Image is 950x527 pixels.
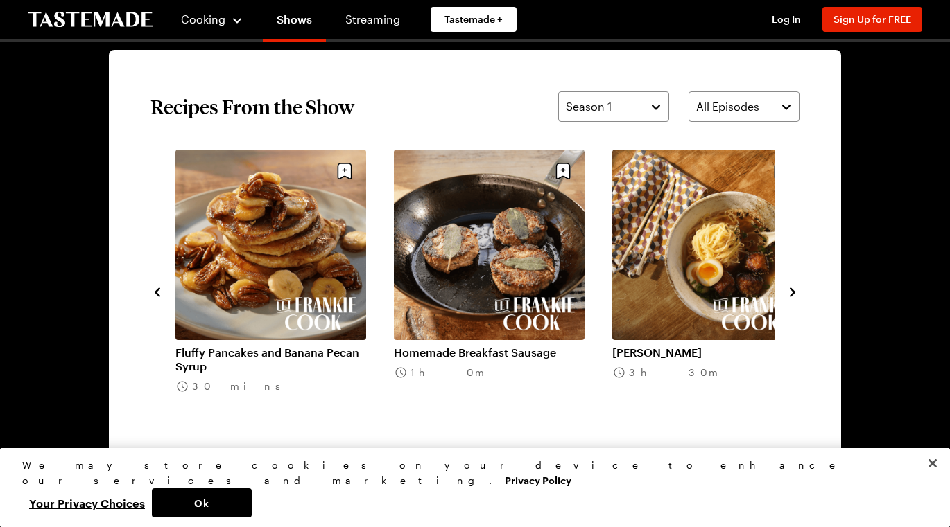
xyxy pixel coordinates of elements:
[394,150,612,433] div: 5 / 30
[772,13,801,25] span: Log In
[150,94,354,119] h2: Recipes From the Show
[558,91,669,122] button: Season 1
[175,150,394,433] div: 4 / 30
[175,346,366,373] a: Fluffy Pancakes and Banana Pecan Syrup
[444,12,503,26] span: Tastemade +
[834,13,911,25] span: Sign Up for FREE
[768,158,795,184] button: Save recipe
[331,158,358,184] button: Save recipe
[505,473,571,486] a: More information about your privacy, opens in a new tab
[180,3,243,36] button: Cooking
[917,448,948,479] button: Close
[22,488,152,517] button: Your Privacy Choices
[612,346,803,359] a: [PERSON_NAME]
[152,488,252,517] button: Ok
[22,458,916,517] div: Privacy
[566,98,612,115] span: Season 1
[181,12,225,26] span: Cooking
[431,7,517,32] a: Tastemade +
[22,458,916,488] div: We may store cookies on your device to enhance our services and marketing.
[394,346,585,359] a: Homemade Breakfast Sausage
[612,150,831,433] div: 6 / 30
[759,12,814,26] button: Log In
[689,91,800,122] button: All Episodes
[263,3,326,42] a: Shows
[550,158,576,184] button: Save recipe
[822,7,922,32] button: Sign Up for FREE
[786,283,800,299] button: navigate to next item
[150,283,164,299] button: navigate to previous item
[696,98,759,115] span: All Episodes
[28,12,153,28] a: To Tastemade Home Page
